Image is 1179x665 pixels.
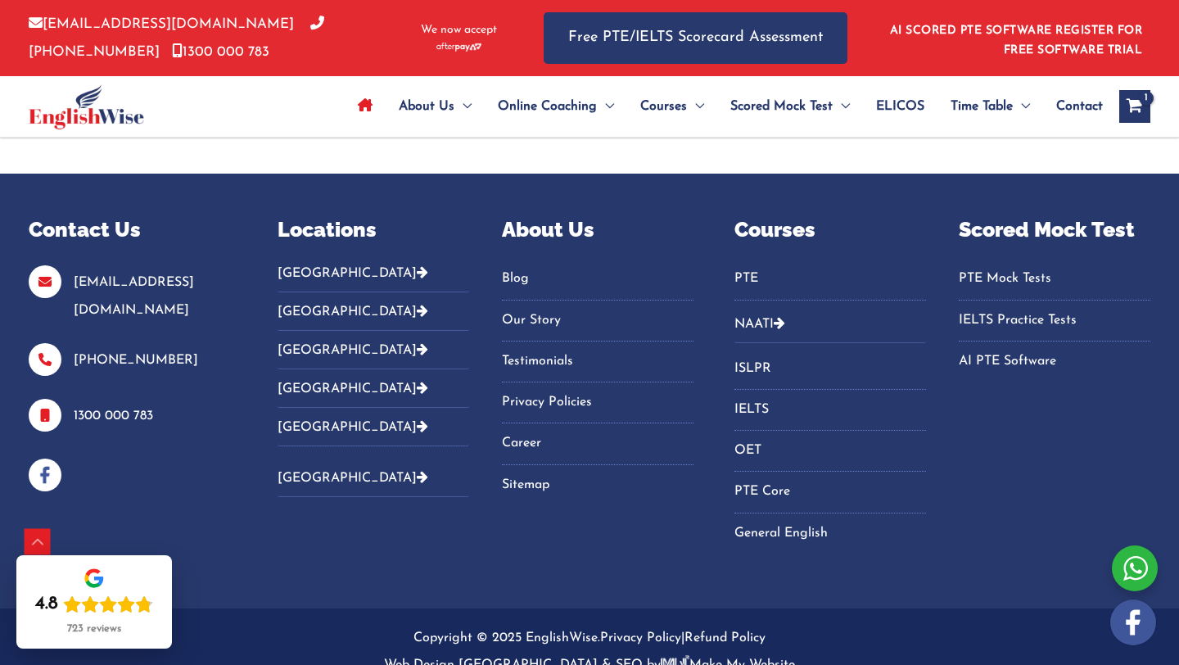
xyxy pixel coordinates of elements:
[959,307,1150,334] a: IELTS Practice Tests
[29,215,237,246] p: Contact Us
[1056,78,1103,135] span: Contact
[386,78,485,135] a: About UsMenu Toggle
[502,265,693,499] nav: Menu
[35,593,153,616] div: Rating: 4.8 out of 5
[833,78,850,135] span: Menu Toggle
[278,408,469,446] button: [GEOGRAPHIC_DATA]
[421,22,497,38] span: We now accept
[454,78,472,135] span: Menu Toggle
[890,25,1143,57] a: AI SCORED PTE SOFTWARE REGISTER FOR FREE SOFTWARE TRIAL
[35,593,58,616] div: 4.8
[67,622,121,636] div: 723 reviews
[951,78,1013,135] span: Time Table
[734,318,774,331] a: NAATI
[937,78,1043,135] a: Time TableMenu Toggle
[74,409,153,423] a: 1300 000 783
[959,348,1150,375] a: AI PTE Software
[1013,78,1030,135] span: Menu Toggle
[730,78,833,135] span: Scored Mock Test
[436,43,481,52] img: Afterpay-Logo
[959,215,1150,246] p: Scored Mock Test
[734,520,926,547] a: General English
[29,17,324,58] a: [PHONE_NUMBER]
[640,78,687,135] span: Courses
[687,78,704,135] span: Menu Toggle
[734,215,926,246] p: Courses
[278,331,469,369] button: [GEOGRAPHIC_DATA]
[74,276,194,316] a: [EMAIL_ADDRESS][DOMAIN_NAME]
[734,355,926,547] nav: Menu
[29,17,294,31] a: [EMAIL_ADDRESS][DOMAIN_NAME]
[278,369,469,408] button: [GEOGRAPHIC_DATA]
[1043,78,1103,135] a: Contact
[734,355,926,382] a: ISLPR
[734,265,926,292] a: PTE
[74,354,198,367] a: [PHONE_NUMBER]
[498,78,597,135] span: Online Coaching
[502,389,693,416] a: Privacy Policies
[278,292,469,331] button: [GEOGRAPHIC_DATA]
[502,472,693,499] a: Sitemap
[502,307,693,334] a: Our Story
[345,78,1103,135] nav: Site Navigation: Main Menu
[734,265,926,300] nav: Menu
[880,11,1150,65] aside: Header Widget 1
[959,265,1150,292] a: PTE Mock Tests
[502,215,693,519] aside: Footer Widget 3
[1110,599,1156,645] img: white-facebook.png
[600,631,681,645] a: Privacy Policy
[278,215,469,510] aside: Footer Widget 2
[734,305,926,343] button: NAATI
[399,78,454,135] span: About Us
[278,215,469,246] p: Locations
[502,265,693,292] a: Blog
[29,215,237,491] aside: Footer Widget 1
[172,45,269,59] a: 1300 000 783
[278,265,469,292] button: [GEOGRAPHIC_DATA]
[502,215,693,246] p: About Us
[734,478,926,505] a: PTE Core
[485,78,627,135] a: Online CoachingMenu Toggle
[684,631,766,645] a: Refund Policy
[597,78,614,135] span: Menu Toggle
[1119,90,1150,123] a: View Shopping Cart, 1 items
[627,78,717,135] a: CoursesMenu Toggle
[734,437,926,464] a: OET
[278,421,428,434] a: [GEOGRAPHIC_DATA]
[863,78,937,135] a: ELICOS
[717,78,863,135] a: Scored Mock TestMenu Toggle
[278,472,428,485] a: [GEOGRAPHIC_DATA]
[278,459,469,497] button: [GEOGRAPHIC_DATA]
[29,84,144,129] img: cropped-ew-logo
[544,12,847,64] a: Free PTE/IELTS Scorecard Assessment
[734,396,926,423] a: IELTS
[876,78,924,135] span: ELICOS
[734,215,926,568] aside: Footer Widget 4
[502,430,693,457] a: Career
[502,348,693,375] a: Testimonials
[29,459,61,491] img: facebook-blue-icons.png
[959,265,1150,375] nav: Menu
